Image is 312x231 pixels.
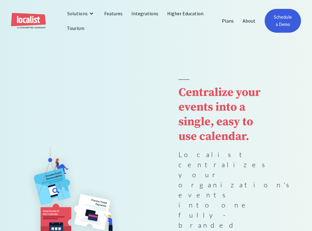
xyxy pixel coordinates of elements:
[178,85,261,144] strong: Centralize your events into a single, easy to use calendar.
[63,6,100,21] div: Solutions
[163,6,208,21] a: Higher Education
[238,13,260,28] a: About
[100,6,127,21] a: Features
[63,21,89,35] a: Tourism
[218,13,238,28] a: Plans
[265,9,301,33] a: Schedule a Demo
[11,13,46,29] a: home
[127,6,163,21] a: Integrations
[67,10,87,17] div: Solutions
